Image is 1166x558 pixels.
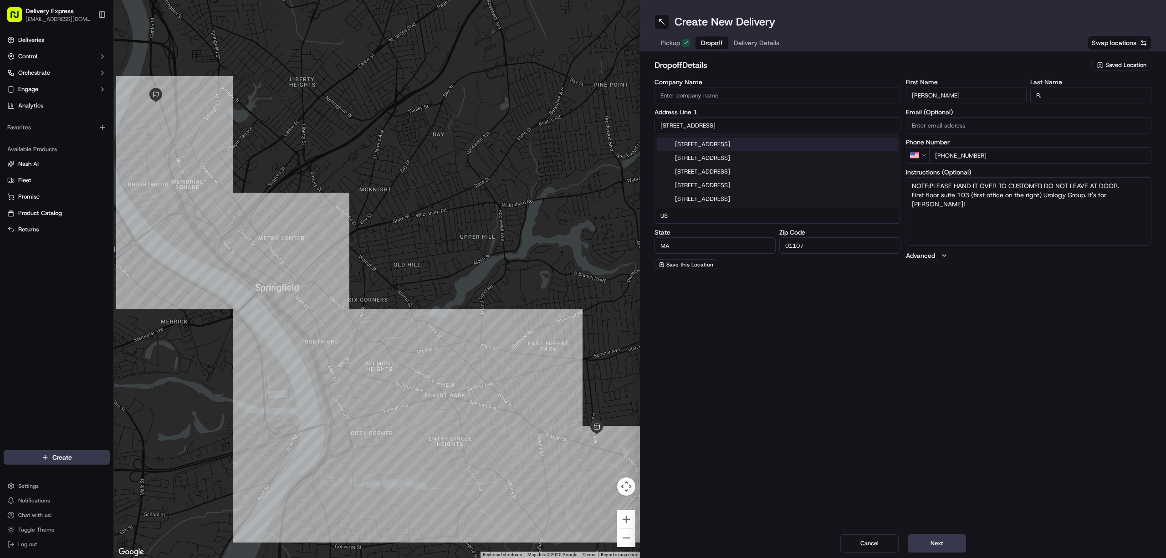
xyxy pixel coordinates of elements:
[18,209,62,217] span: Product Catalog
[4,157,110,171] button: Nash AI
[779,229,900,235] label: Zip Code
[657,192,898,206] div: [STREET_ADDRESS]
[4,33,110,47] a: Deliveries
[7,176,106,184] a: Fleet
[41,97,125,104] div: We're available if you need us!
[617,529,635,547] button: Zoom out
[4,49,110,64] button: Control
[4,509,110,522] button: Chat with us!
[779,237,900,254] input: Enter zip code
[18,36,44,44] span: Deliveries
[657,179,898,192] div: [STREET_ADDRESS]
[666,261,713,268] span: Save this Location
[655,117,900,133] input: Enter address
[617,510,635,528] button: Zoom in
[906,177,1152,246] textarea: NOTE:PLEASE HAND IT OVER TO CUSTOMER DO NOT LEAVE AT DOOR. First floor suite 103 (first office on...
[18,85,38,93] span: Engage
[4,4,94,26] button: Delivery Express[EMAIL_ADDRESS][DOMAIN_NAME]
[9,10,27,28] img: Nash
[655,259,717,270] button: Save this Location
[18,69,50,77] span: Orchestrate
[4,494,110,507] button: Notifications
[18,167,26,174] img: 1736555255976-a54dd68f-1ca7-489b-9aae-adbdc363a1c4
[906,117,1152,133] input: Enter email address
[4,142,110,157] div: Available Products
[655,207,900,224] input: Enter country
[18,204,70,213] span: Knowledge Base
[18,52,37,61] span: Control
[76,142,79,149] span: •
[906,87,1027,103] input: Enter first name
[7,225,106,234] a: Returns
[601,552,637,557] a: Report a map error
[18,225,39,234] span: Returns
[906,251,935,260] label: Advanced
[4,206,110,220] button: Product Catalog
[4,98,110,113] a: Analytics
[81,166,99,174] span: [DATE]
[4,66,110,80] button: Orchestrate
[1030,79,1151,85] label: Last Name
[41,87,149,97] div: Start new chat
[655,79,900,85] label: Company Name
[18,482,39,490] span: Settings
[4,538,110,551] button: Log out
[19,87,36,104] img: 1738778727109-b901c2ba-d612-49f7-a14d-d897ce62d23f
[661,38,680,47] span: Pickup
[655,109,900,115] label: Address Line 1
[76,166,79,174] span: •
[5,200,73,217] a: 📗Knowledge Base
[9,37,166,51] p: Welcome 👋
[4,523,110,536] button: Toggle Theme
[908,534,966,553] button: Next
[28,166,74,174] span: [PERSON_NAME]
[116,546,146,558] img: Google
[155,90,166,101] button: Start new chat
[81,142,99,149] span: [DATE]
[527,552,577,557] span: Map data ©2025 Google
[26,6,74,15] button: Delivery Express
[4,120,110,135] div: Favorites
[77,205,84,212] div: 💻
[4,222,110,237] button: Returns
[18,526,55,533] span: Toggle Theme
[906,79,1027,85] label: First Name
[7,193,106,201] a: Promise
[655,59,1086,72] h2: dropoff Details
[906,109,1152,115] label: Email (Optional)
[18,541,37,548] span: Log out
[655,237,776,254] input: Enter state
[906,139,1152,145] label: Phone Number
[906,169,1152,175] label: Instructions (Optional)
[657,165,898,179] div: [STREET_ADDRESS]
[64,226,110,233] a: Powered byPylon
[1030,87,1151,103] input: Enter last name
[9,87,26,104] img: 1736555255976-a54dd68f-1ca7-489b-9aae-adbdc363a1c4
[4,82,110,97] button: Engage
[4,480,110,492] button: Settings
[116,546,146,558] a: Open this area in Google Maps (opens a new window)
[9,205,16,212] div: 📗
[52,453,72,462] span: Create
[4,450,110,465] button: Create
[1092,38,1136,47] span: Swap locations
[18,142,26,149] img: 1736555255976-a54dd68f-1ca7-489b-9aae-adbdc363a1c4
[26,15,91,23] span: [EMAIL_ADDRESS][DOMAIN_NAME]
[18,512,51,519] span: Chat with us!
[24,59,164,69] input: Got a question? Start typing here...
[9,158,24,172] img: Joseph V.
[734,38,779,47] span: Delivery Details
[675,15,775,29] h1: Create New Delivery
[9,133,24,148] img: Angelique Valdez
[657,138,898,151] div: [STREET_ADDRESS]
[1105,61,1146,69] span: Saved Location
[86,204,146,213] span: API Documentation
[73,200,150,217] a: 💻API Documentation
[7,209,106,217] a: Product Catalog
[840,534,899,553] button: Cancel
[483,552,522,558] button: Keyboard shortcuts
[1091,59,1151,72] button: Saved Location
[18,176,31,184] span: Fleet
[701,38,723,47] span: Dropoff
